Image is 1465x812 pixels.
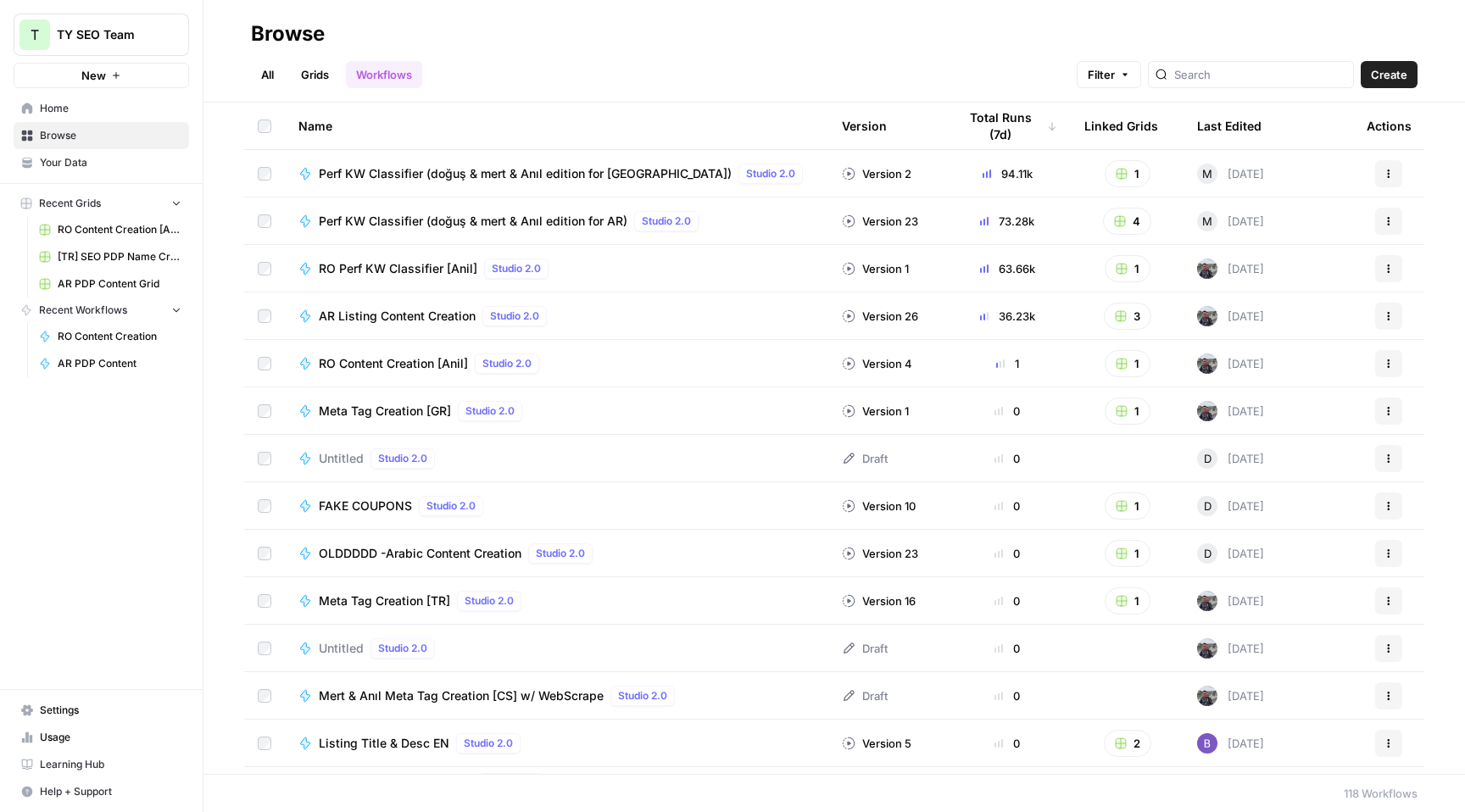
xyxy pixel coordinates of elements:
button: Filter [1077,61,1141,88]
span: Perf KW Classifier (doğuş & mert & Anıl edition for AR) [319,213,627,230]
div: [DATE] [1197,543,1264,564]
div: [DATE] [1197,259,1264,279]
span: M [1202,213,1212,230]
div: [DATE] [1197,591,1264,611]
div: Draft [842,450,888,467]
div: 73.28k [957,213,1057,230]
span: Create [1371,66,1407,83]
a: UntitledStudio 2.0 [298,448,815,469]
span: Studio 2.0 [426,498,476,514]
div: Version 26 [842,308,918,325]
span: Help + Support [40,784,181,799]
span: Meta Tag Creation [GR] [319,403,451,420]
span: D [1204,450,1212,467]
button: New [14,63,189,88]
div: [DATE] [1197,496,1264,516]
span: Perf KW Classifier (doğuş & mert & Anıl edition for [GEOGRAPHIC_DATA]) [319,165,732,182]
span: Studio 2.0 [490,309,539,324]
div: Version 1 [842,260,909,277]
span: Studio 2.0 [464,736,513,751]
span: Meta Tag Creation [TR] [319,592,450,609]
span: RO Perf KW Classifier [Anil] [319,260,477,277]
span: Studio 2.0 [536,546,585,561]
span: Untitled [319,450,364,467]
a: Usage [14,724,189,751]
div: 0 [957,735,1057,752]
span: Mert & Anıl Meta Tag Creation [CS] w/ WebScrape [319,687,604,704]
span: RO Content Creation [Anil] Grid [58,222,181,237]
a: RO Content Creation [Anil] Grid [31,216,189,243]
div: [DATE] [1197,686,1264,706]
span: Studio 2.0 [746,166,795,181]
img: gw1sx2voaue3qv6n9g0ogtx49w3o [1197,686,1217,706]
div: 0 [957,687,1057,704]
a: [TR] SEO PDP Name Creation Grid [31,243,189,270]
a: UntitledStudio 2.0 [298,638,815,659]
button: Recent Workflows [14,298,189,323]
span: OLDDDDD -Arabic Content Creation [319,545,521,562]
a: Listing Title & Desc ENStudio 2.0 [298,733,815,754]
span: Studio 2.0 [642,214,691,229]
span: M [1202,165,1212,182]
button: 3 [1104,303,1151,330]
div: 94.11k [957,165,1057,182]
a: Workflows [346,61,422,88]
span: Filter [1088,66,1115,83]
a: Mert & Anıl Meta Tag Creation [CS] w/ WebScrapeStudio 2.0 [298,686,815,706]
span: Studio 2.0 [618,688,667,704]
button: 1 [1105,587,1150,615]
a: Meta Tag Creation [GR]Studio 2.0 [298,401,815,421]
span: D [1204,498,1212,514]
a: Learning Hub [14,751,189,778]
div: [DATE] [1197,448,1264,469]
span: Studio 2.0 [465,593,514,609]
a: All [251,61,284,88]
span: AR PDP Content [58,356,181,371]
img: gw1sx2voaue3qv6n9g0ogtx49w3o [1197,259,1217,279]
div: [DATE] [1197,306,1264,326]
div: Draft [842,687,888,704]
span: RO Content Creation [58,329,181,344]
a: RO Content Creation [31,323,189,350]
a: Your Data [14,149,189,176]
a: Google Search then ScrapeStudio 2.0GULF Projects [298,773,815,809]
button: Help + Support [14,778,189,805]
a: OLDDDDD -Arabic Content CreationStudio 2.0 [298,543,815,564]
span: Usage [40,730,181,745]
div: 118 Workflows [1344,785,1418,802]
span: Untitled [319,640,364,657]
span: Browse [40,128,181,143]
button: 1 [1105,492,1150,520]
div: Last Edited [1197,103,1262,149]
div: Actions [1367,103,1412,149]
span: Listing Title & Desc EN [319,735,449,752]
a: AR PDP Content [31,350,189,377]
div: Draft [842,640,888,657]
a: RO Content Creation [Anil]Studio 2.0 [298,353,815,374]
span: Learning Hub [40,757,181,772]
button: Recent Grids [14,191,189,216]
span: Studio 2.0 [465,403,515,419]
div: [DATE] [1197,353,1264,374]
span: D [1204,545,1212,562]
div: [DATE] [1197,164,1264,184]
img: gw1sx2voaue3qv6n9g0ogtx49w3o [1197,638,1217,659]
span: New [81,67,106,84]
div: [DATE] [1197,211,1264,231]
input: Search [1174,66,1346,83]
span: AR Listing Content Creation [319,308,476,325]
div: Linked Grids [1084,103,1158,149]
span: Studio 2.0 [378,641,427,656]
a: RO Perf KW Classifier [Anil]Studio 2.0 [298,259,815,279]
a: AR Listing Content CreationStudio 2.0 [298,306,815,326]
div: 36.23k [957,308,1057,325]
div: 0 [957,498,1057,514]
a: Settings [14,697,189,724]
button: 1 [1105,255,1150,282]
div: Browse [251,20,325,47]
span: Studio 2.0 [378,451,427,466]
span: Home [40,101,181,116]
a: Home [14,95,189,122]
span: Studio 2.0 [492,261,541,276]
img: gw1sx2voaue3qv6n9g0ogtx49w3o [1197,353,1217,374]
